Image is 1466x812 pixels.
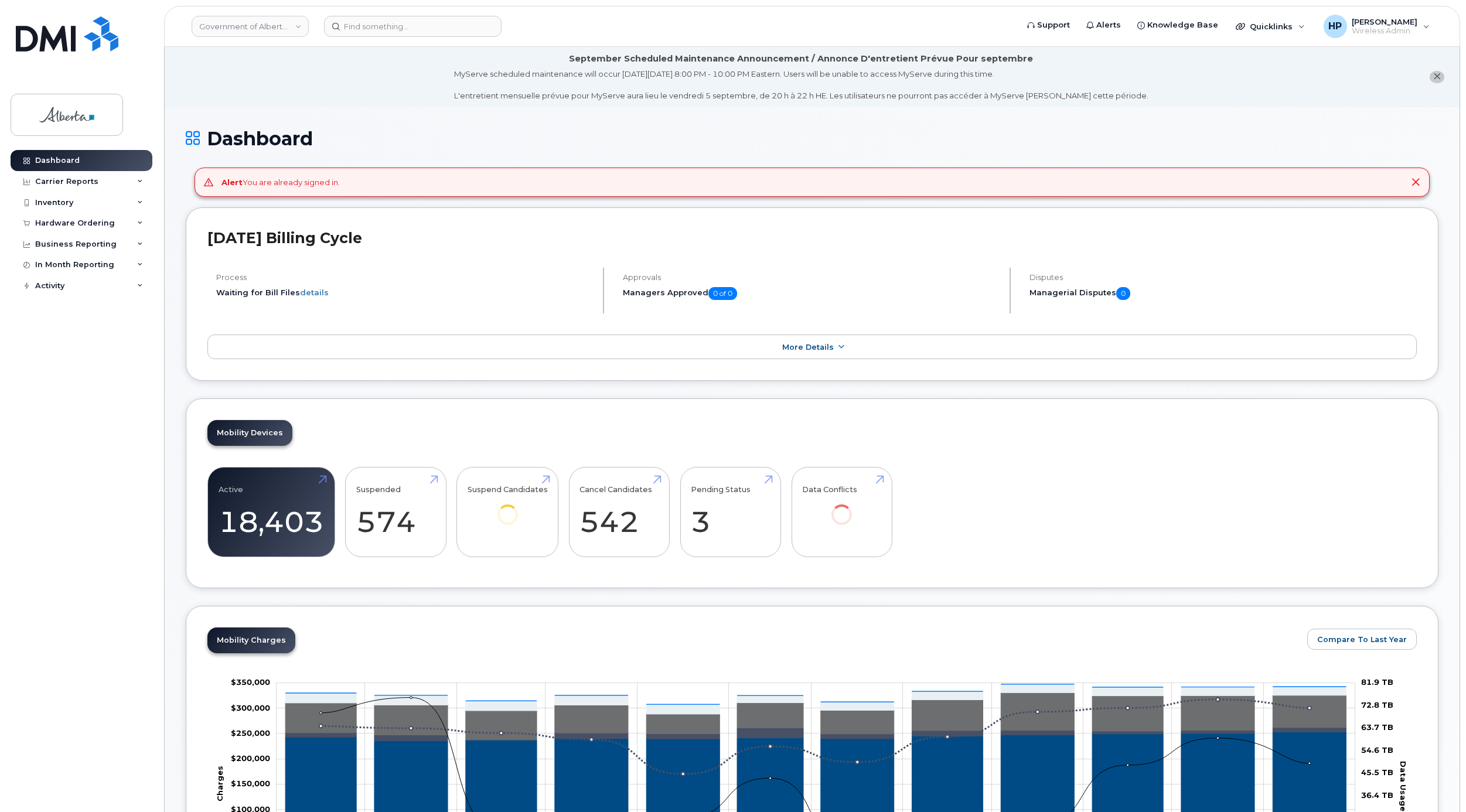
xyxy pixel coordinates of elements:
li: Waiting for Bill Files [216,287,593,298]
h4: Approvals [623,273,1000,282]
tspan: $300,000 [231,703,270,712]
a: Mobility Devices [207,420,292,446]
tspan: Data Usage [1399,761,1408,811]
g: Features [285,684,1346,714]
h4: Disputes [1029,273,1417,282]
h4: Process [216,273,593,282]
tspan: 63.7 TB [1361,722,1393,732]
tspan: $350,000 [231,677,270,687]
g: $0 [231,779,270,788]
tspan: 81.9 TB [1361,677,1393,687]
g: $0 [231,728,270,738]
tspan: $150,000 [231,779,270,788]
span: Compare To Last Year [1317,634,1407,645]
g: Data [285,692,1346,740]
span: More Details [782,343,834,352]
span: 0 of 0 [708,287,737,300]
h5: Managerial Disputes [1029,287,1417,300]
div: MyServe scheduled maintenance will occur [DATE][DATE] 8:00 PM - 10:00 PM Eastern. Users will be u... [454,69,1148,101]
div: You are already signed in. [221,177,340,188]
span: 0 [1116,287,1130,300]
g: $0 [231,753,270,763]
a: Cancel Candidates 542 [579,473,659,551]
tspan: $250,000 [231,728,270,738]
a: Suspended 574 [356,473,435,551]
a: Mobility Charges [207,627,295,653]
div: September Scheduled Maintenance Announcement / Annonce D'entretient Prévue Pour septembre [569,53,1033,65]
h5: Managers Approved [623,287,1000,300]
g: $0 [231,703,270,712]
tspan: 45.5 TB [1361,767,1393,777]
a: details [300,288,329,297]
button: close notification [1430,71,1444,83]
g: $0 [231,677,270,687]
button: Compare To Last Year [1307,629,1417,650]
g: Roaming [285,728,1346,741]
a: Suspend Candidates [468,473,548,541]
a: Data Conflicts [802,473,881,541]
strong: Alert [221,178,243,187]
h2: [DATE] Billing Cycle [207,229,1417,247]
h1: Dashboard [186,128,1438,149]
tspan: 54.6 TB [1361,745,1393,755]
tspan: 72.8 TB [1361,700,1393,709]
tspan: $200,000 [231,753,270,763]
a: Pending Status 3 [691,473,770,551]
a: Active 18,403 [219,473,324,551]
tspan: Charges [215,766,224,801]
tspan: 36.4 TB [1361,790,1393,800]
